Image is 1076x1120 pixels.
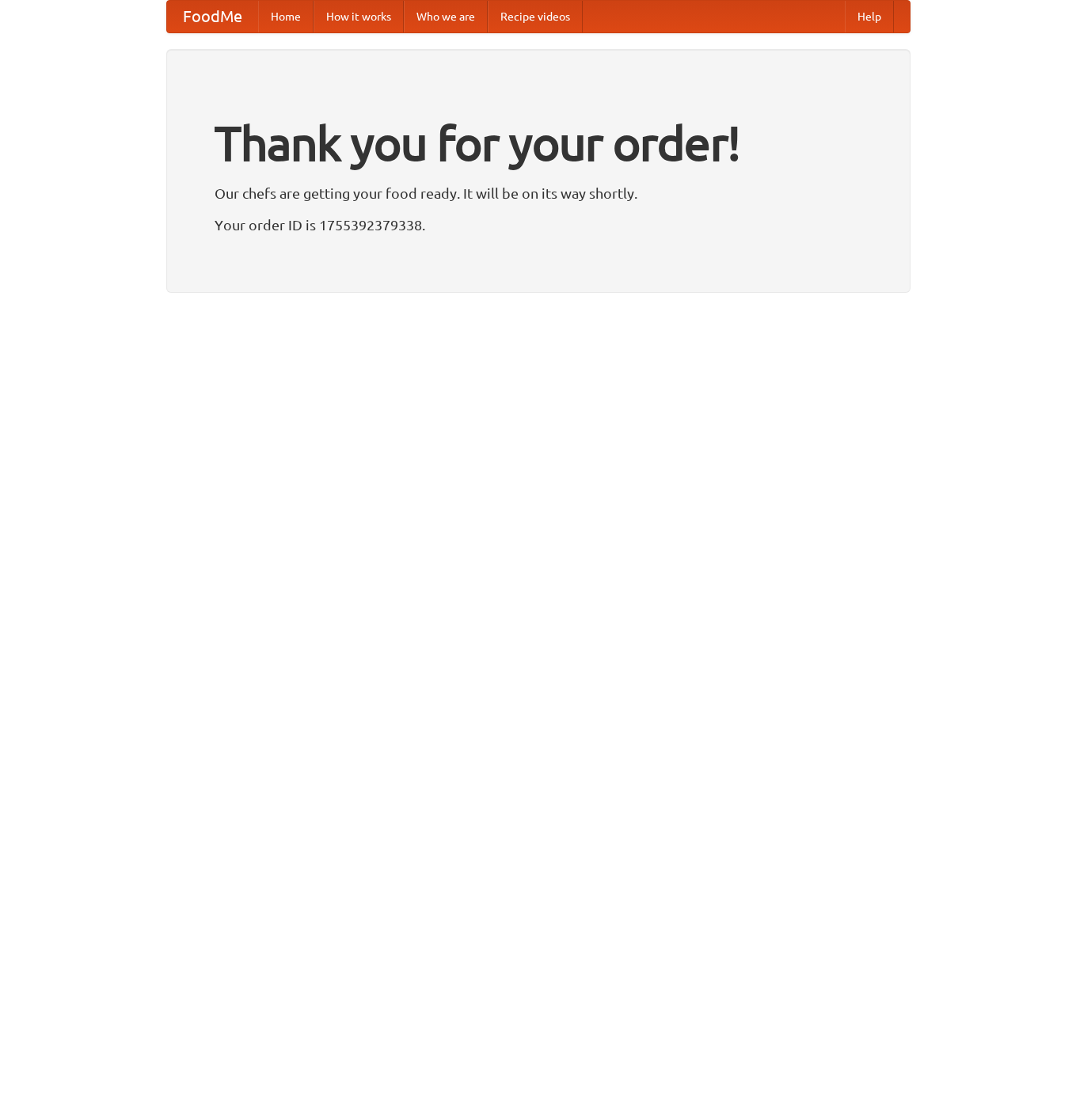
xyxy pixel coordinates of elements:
a: How it works [314,1,404,32]
p: Our chefs are getting your food ready. It will be on its way shortly. [215,181,862,205]
a: Who we are [404,1,488,32]
a: FoodMe [167,1,258,32]
p: Your order ID is 1755392379338. [215,213,862,237]
a: Recipe videos [488,1,583,32]
a: Home [258,1,314,32]
h1: Thank you for your order! [215,105,862,181]
a: Help [845,1,894,32]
